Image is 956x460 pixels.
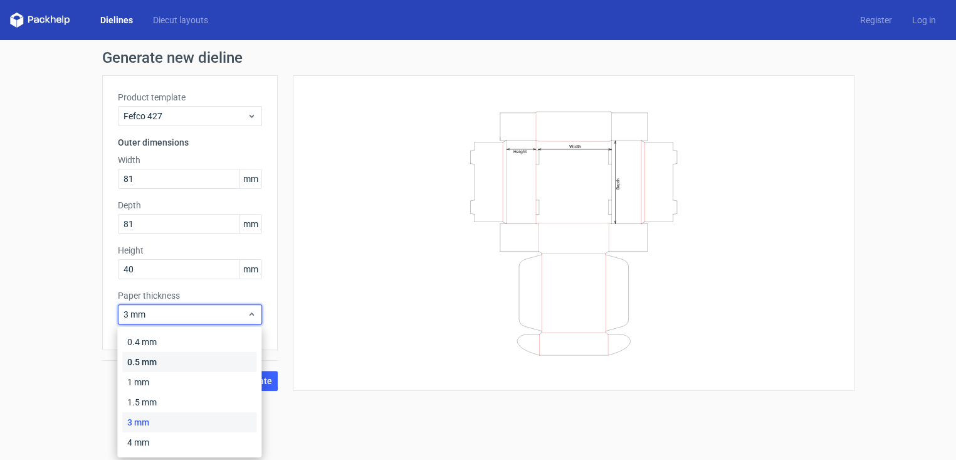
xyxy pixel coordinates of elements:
a: Dielines [90,14,143,26]
text: Width [569,143,581,149]
div: 1.5 mm [122,392,256,412]
label: Depth [118,199,262,211]
text: Depth [615,178,620,189]
div: 0.4 mm [122,332,256,352]
text: Height [513,149,526,154]
label: Height [118,244,262,257]
span: 3 mm [123,308,247,321]
div: 3 mm [122,412,256,432]
div: 4 mm [122,432,256,452]
span: mm [239,260,261,279]
span: mm [239,169,261,188]
a: Register [850,14,902,26]
div: 0.5 mm [122,352,256,372]
h1: Generate new dieline [102,50,854,65]
div: 1 mm [122,372,256,392]
label: Product template [118,91,262,104]
a: Diecut layouts [143,14,218,26]
label: Width [118,154,262,166]
h3: Outer dimensions [118,136,262,149]
label: Paper thickness [118,289,262,302]
span: Fefco 427 [123,110,247,122]
span: mm [239,215,261,233]
a: Log in [902,14,946,26]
